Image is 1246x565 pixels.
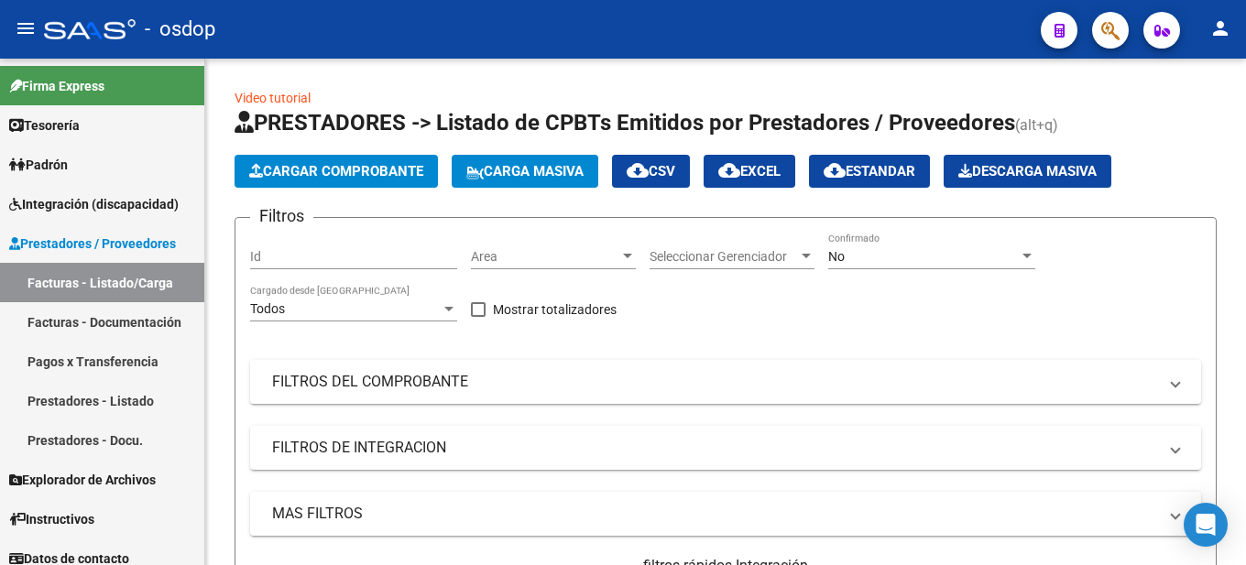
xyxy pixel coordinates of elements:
span: Mostrar totalizadores [493,299,617,321]
mat-icon: cloud_download [627,159,649,181]
span: Firma Express [9,76,104,96]
button: Descarga Masiva [944,155,1111,188]
button: CSV [612,155,690,188]
div: Open Intercom Messenger [1184,503,1228,547]
span: (alt+q) [1015,116,1058,134]
span: - osdop [145,9,215,49]
button: Estandar [809,155,930,188]
span: Cargar Comprobante [249,163,423,179]
h3: Filtros [250,203,313,229]
span: CSV [627,163,675,179]
span: Todos [250,301,285,316]
mat-expansion-panel-header: FILTROS DE INTEGRACION [250,426,1201,470]
mat-icon: cloud_download [824,159,846,181]
span: Estandar [824,163,915,179]
button: Cargar Comprobante [235,155,438,188]
span: Descarga Masiva [958,163,1097,179]
mat-icon: cloud_download [718,159,740,181]
span: Seleccionar Gerenciador [650,249,798,265]
button: EXCEL [704,155,795,188]
span: Carga Masiva [466,163,584,179]
mat-icon: menu [15,17,37,39]
span: Integración (discapacidad) [9,194,179,214]
a: Video tutorial [235,91,311,105]
mat-expansion-panel-header: FILTROS DEL COMPROBANTE [250,360,1201,404]
mat-expansion-panel-header: MAS FILTROS [250,492,1201,536]
button: Carga Masiva [452,155,598,188]
span: No [828,249,845,264]
span: PRESTADORES -> Listado de CPBTs Emitidos por Prestadores / Proveedores [235,110,1015,136]
span: Tesorería [9,115,80,136]
mat-panel-title: MAS FILTROS [272,504,1157,524]
mat-panel-title: FILTROS DE INTEGRACION [272,438,1157,458]
span: Explorador de Archivos [9,470,156,490]
mat-icon: person [1209,17,1231,39]
span: Area [471,249,619,265]
app-download-masive: Descarga masiva de comprobantes (adjuntos) [944,155,1111,188]
span: Padrón [9,155,68,175]
span: EXCEL [718,163,781,179]
mat-panel-title: FILTROS DEL COMPROBANTE [272,372,1157,392]
span: Instructivos [9,509,94,529]
span: Prestadores / Proveedores [9,234,176,254]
